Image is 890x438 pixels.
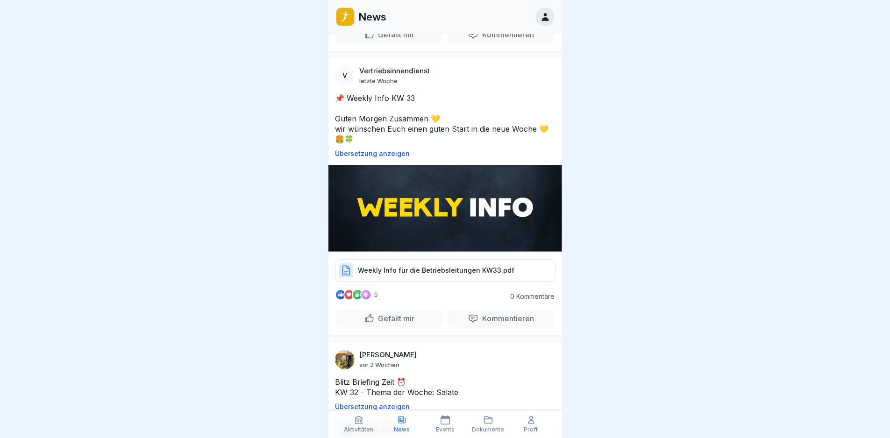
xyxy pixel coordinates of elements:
p: Blitz Briefing Zeit ⏰ KW 32 - Thema der Woche: Salate [335,377,555,397]
p: letzte Woche [359,77,398,85]
p: Kommentieren [478,30,534,39]
p: Gefällt mir [374,314,414,323]
div: V [335,66,355,85]
a: Weekly Info für die Betriebsleitungen KW33.pdf [335,270,555,279]
p: [PERSON_NAME] [359,351,417,359]
img: Post Image [328,165,562,252]
p: vor 2 Wochen [359,361,399,368]
p: News [358,11,386,23]
p: Events [436,426,455,433]
p: 0 Kommentare [503,293,555,300]
p: Aktivitäten [344,426,373,433]
p: 📌 Weekly Info KW 33 Guten Morgen Zusammen 💛 wir wünschen Euch einen guten Start in die neue Woche... [335,93,555,144]
p: Weekly Info für die Betriebsleitungen KW33.pdf [358,266,514,275]
p: Dokumente [472,426,504,433]
img: oo2rwhh5g6mqyfqxhtbddxvd.png [336,8,354,26]
p: Vertriebsinnendienst [359,67,430,75]
p: News [394,426,410,433]
p: Kommentieren [478,314,534,323]
p: Übersetzung anzeigen [335,403,555,410]
p: Profil [524,426,539,433]
p: Übersetzung anzeigen [335,150,555,157]
p: 5 [374,291,378,298]
p: Gefällt mir [374,30,414,39]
